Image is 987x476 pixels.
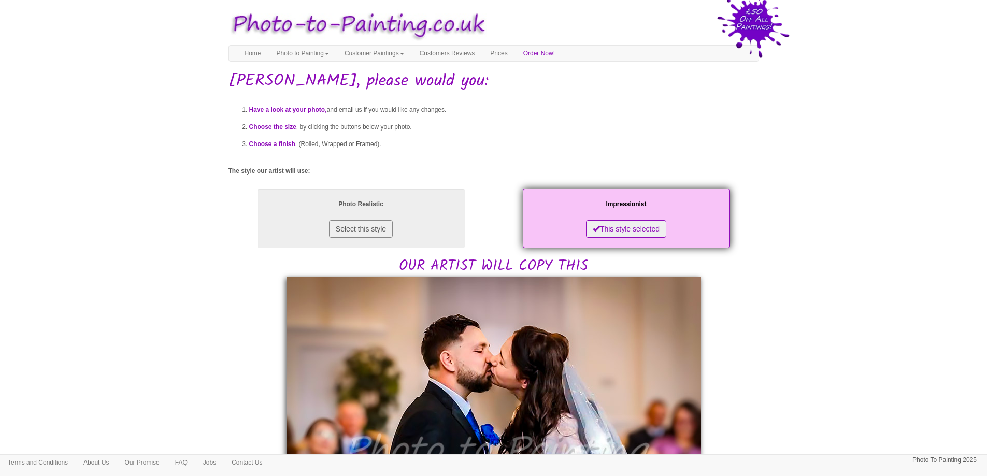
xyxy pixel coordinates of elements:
[249,140,295,148] span: Choose a finish
[249,106,327,113] span: Have a look at your photo,
[224,455,270,470] a: Contact Us
[337,46,412,61] a: Customer Paintings
[249,123,296,131] span: Choose the size
[76,455,117,470] a: About Us
[228,167,310,176] label: The style our artist will use:
[249,119,759,136] li: , by clicking the buttons below your photo.
[329,220,393,238] button: Select this style
[912,455,977,466] p: Photo To Painting 2025
[249,102,759,119] li: and email us if you would like any changes.
[268,199,454,210] p: Photo Realistic
[117,455,167,470] a: Our Promise
[167,455,195,470] a: FAQ
[249,136,759,153] li: , (Rolled, Wrapped or Framed).
[223,5,489,45] img: Photo to Painting
[533,199,720,210] p: Impressionist
[516,46,563,61] a: Order Now!
[412,46,483,61] a: Customers Reviews
[228,186,759,275] h2: OUR ARTIST WILL COPY THIS
[482,46,515,61] a: Prices
[586,220,666,238] button: This style selected
[237,46,269,61] a: Home
[269,46,337,61] a: Photo to Painting
[195,455,224,470] a: Jobs
[228,72,759,90] h1: [PERSON_NAME], please would you:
